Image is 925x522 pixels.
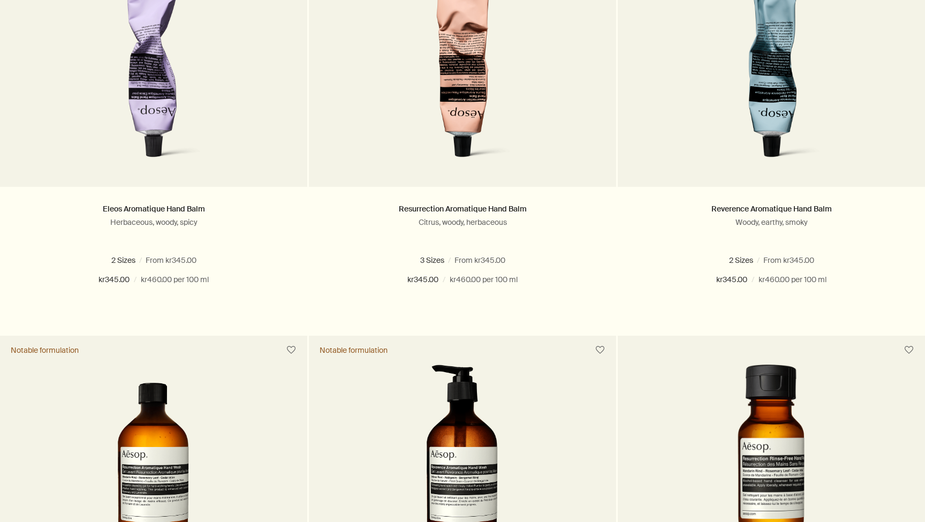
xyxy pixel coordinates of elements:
span: kr345.00 [716,274,747,286]
button: Save to cabinet [899,341,919,360]
span: / [134,274,137,286]
span: 500 mL [782,255,815,265]
a: Eleos Aromatique Hand Balm [103,204,205,214]
span: / [752,274,754,286]
span: 75mL [118,255,143,265]
div: Notable formulation [320,345,388,355]
span: 75 mL [401,255,428,265]
span: 120 mL [501,255,531,265]
span: kr345.00 [98,274,130,286]
span: kr460.00 per 100 ml [141,274,209,286]
span: kr460.00 per 100 ml [759,274,827,286]
a: Reverence Aromatique Hand Balm [711,204,832,214]
p: Citrus, woody, herbaceous [325,217,600,227]
p: Woody, earthy, smoky [634,217,909,227]
a: Resurrection Aromatique Hand Balm [399,204,527,214]
button: Save to cabinet [282,341,301,360]
span: 500 mL [448,255,481,265]
p: Herbaceous, woody, spicy [16,217,291,227]
span: kr345.00 [407,274,438,286]
span: / [443,274,445,286]
button: Save to cabinet [590,341,610,360]
span: kr460.00 per 100 ml [450,274,518,286]
div: Notable formulation [11,345,79,355]
span: 500 mL [164,255,196,265]
span: 75 mL [735,255,762,265]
